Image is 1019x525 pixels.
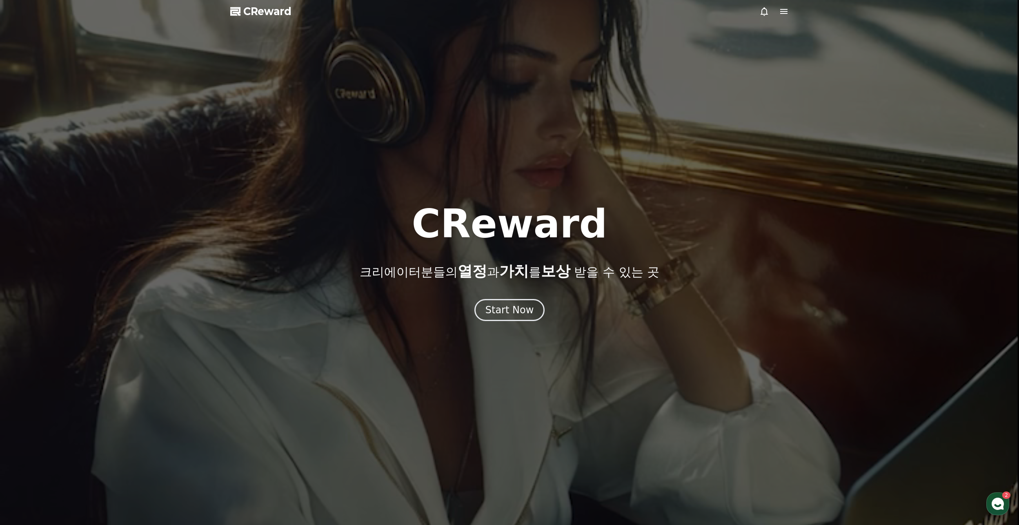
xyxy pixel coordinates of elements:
span: 열정 [458,263,487,279]
h1: CReward [412,204,607,244]
span: 보상 [541,263,570,279]
span: CReward [243,5,291,18]
p: 크리에이터분들의 과 를 받을 수 있는 곳 [360,263,659,279]
a: CReward [230,5,291,18]
div: Start Now [485,303,534,317]
a: Start Now [474,307,545,315]
span: 가치 [499,263,529,279]
button: Start Now [474,299,545,321]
